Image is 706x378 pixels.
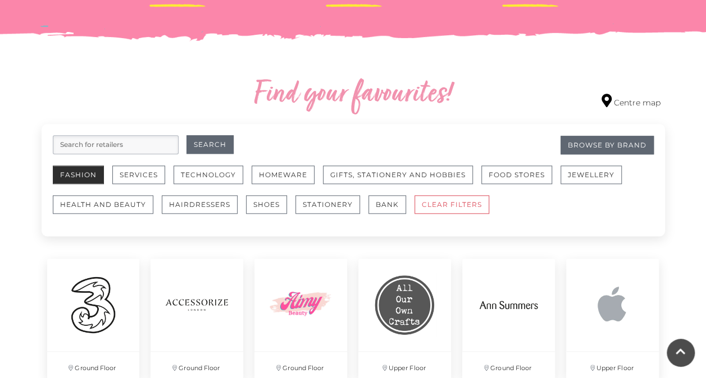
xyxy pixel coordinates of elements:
[53,195,153,214] button: Health and Beauty
[368,195,415,225] a: Bank
[295,195,360,214] button: Stationery
[186,135,234,154] button: Search
[112,165,165,184] button: Services
[53,165,112,195] a: Fashion
[162,195,246,225] a: Hairdressers
[295,195,368,225] a: Stationery
[415,195,489,214] button: CLEAR FILTERS
[53,165,104,184] button: Fashion
[174,165,243,184] button: Technology
[561,165,622,184] button: Jewellery
[415,195,498,225] a: CLEAR FILTERS
[602,94,661,109] a: Centre map
[368,195,406,214] button: Bank
[323,165,473,184] button: Gifts, Stationery and Hobbies
[174,165,252,195] a: Technology
[53,195,162,225] a: Health and Beauty
[561,165,630,195] a: Jewellery
[481,165,552,184] button: Food Stores
[252,165,315,184] button: Homeware
[323,165,481,195] a: Gifts, Stationery and Hobbies
[53,135,179,154] input: Search for retailers
[481,165,561,195] a: Food Stores
[246,195,295,225] a: Shoes
[246,195,287,214] button: Shoes
[561,136,654,154] a: Browse By Brand
[252,165,323,195] a: Homeware
[112,165,174,195] a: Services
[148,77,558,113] h2: Find your favourites!
[162,195,238,214] button: Hairdressers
